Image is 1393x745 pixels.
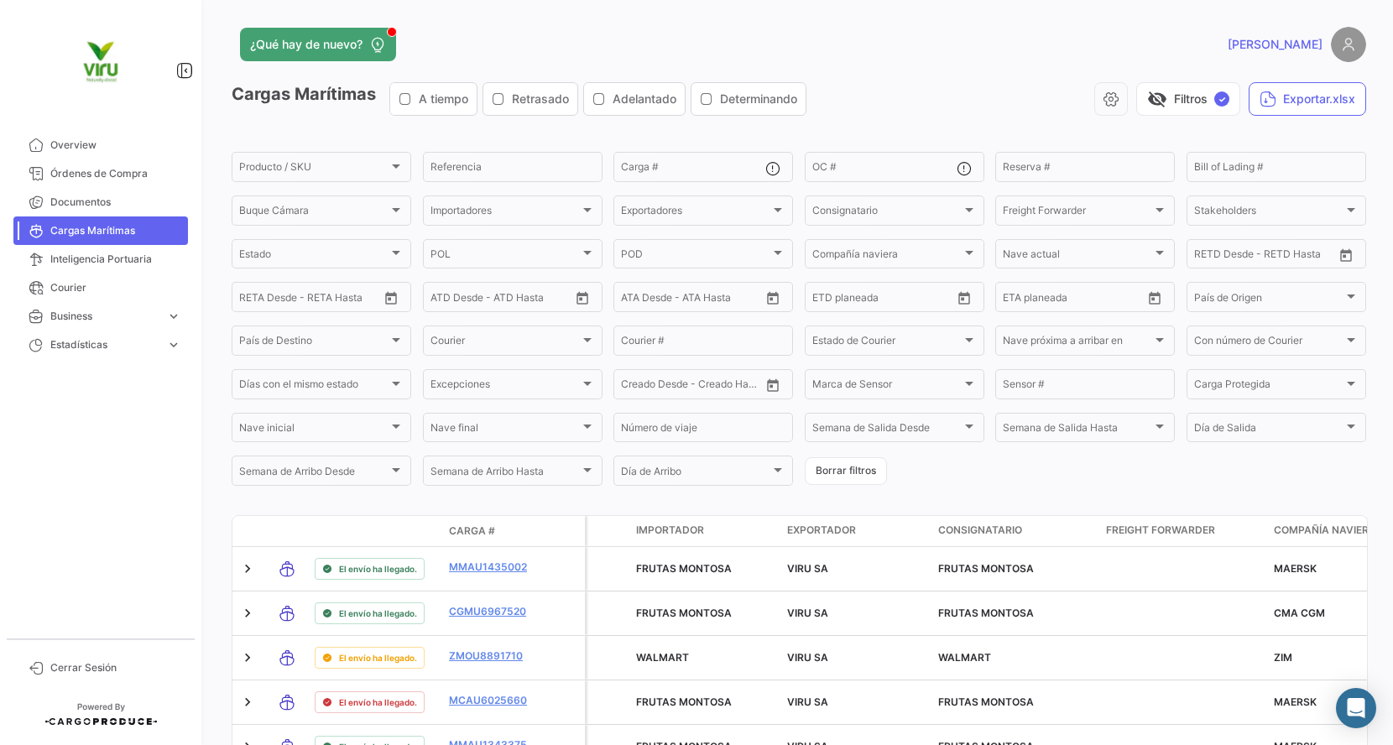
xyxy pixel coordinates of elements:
[50,280,181,295] span: Courier
[1003,207,1152,219] span: Freight Forwarder
[636,651,689,664] span: WALMART
[1336,688,1376,728] div: Abrir Intercom Messenger
[621,294,672,305] input: ATA Desde
[543,524,585,538] datatable-header-cell: Póliza
[1147,89,1167,109] span: visibility_off
[419,91,468,107] span: A tiempo
[50,309,159,324] span: Business
[449,524,495,539] span: Carga #
[239,649,256,666] a: Expand/Collapse Row
[430,337,580,349] span: Courier
[13,274,188,302] a: Courier
[760,285,785,310] button: Open calendar
[787,562,828,575] span: VIRU SA
[1274,523,1376,538] span: Compañía naviera
[50,223,181,238] span: Cargas Marítimas
[621,468,770,480] span: Día de Arribo
[952,285,977,310] button: Open calendar
[621,251,770,263] span: POD
[931,516,1099,546] datatable-header-cell: Consignatario
[430,207,580,219] span: Importadores
[13,216,188,245] a: Cargas Marítimas
[339,651,417,664] span: El envío ha llegado.
[587,516,629,546] datatable-header-cell: Carga Protegida
[684,294,750,305] input: ATA Hasta
[430,425,580,436] span: Nave final
[621,381,682,393] input: Creado Desde
[1214,91,1229,107] span: ✓
[308,524,442,538] datatable-header-cell: Estado de Envio
[50,138,181,153] span: Overview
[854,294,921,305] input: Hasta
[239,560,256,577] a: Expand/Collapse Row
[240,28,396,61] button: ¿Qué hay de nuevo?
[1274,562,1317,575] span: MAERSK
[629,516,780,546] datatable-header-cell: Importador
[1003,251,1152,263] span: Nave actual
[449,560,536,575] a: MMAU1435002
[1194,337,1343,349] span: Con número de Courier
[13,188,188,216] a: Documentos
[281,294,347,305] input: Hasta
[621,207,770,219] span: Exportadores
[166,309,181,324] span: expand_more
[760,372,785,398] button: Open calendar
[1194,207,1343,219] span: Stakeholders
[787,651,828,664] span: VIRU SA
[59,20,143,104] img: viru.png
[239,337,389,349] span: País de Destino
[636,607,732,619] span: FRUTAS MONTOSA
[812,425,962,436] span: Semana de Salida Desde
[805,457,887,485] button: Borrar filtros
[720,91,797,107] span: Determinando
[938,523,1022,538] span: Consignatario
[938,696,1034,708] span: FRUTAS MONTOSA
[636,562,732,575] span: FRUTAS MONTOSA
[239,425,389,436] span: Nave inicial
[812,207,962,219] span: Consignatario
[1333,242,1359,268] button: Open calendar
[239,207,389,219] span: Buque Cámara
[239,251,389,263] span: Estado
[430,468,580,480] span: Semana de Arribo Hasta
[339,562,417,576] span: El envío ha llegado.
[1136,82,1240,116] button: visibility_offFiltros✓
[166,337,181,352] span: expand_more
[636,696,732,708] span: FRUTAS MONTOSA
[1228,36,1323,53] span: [PERSON_NAME]
[239,694,256,711] a: Expand/Collapse Row
[390,83,477,115] button: A tiempo
[512,91,569,107] span: Retrasado
[1194,251,1224,263] input: Desde
[483,83,577,115] button: Retrasado
[1003,425,1152,436] span: Semana de Salida Hasta
[780,516,931,546] datatable-header-cell: Exportador
[584,83,685,115] button: Adelantado
[1003,294,1033,305] input: Desde
[239,294,269,305] input: Desde
[13,131,188,159] a: Overview
[812,337,962,349] span: Estado de Courier
[1194,425,1343,436] span: Día de Salida
[50,166,181,181] span: Órdenes de Compra
[636,523,704,538] span: Importador
[339,696,417,709] span: El envío ha llegado.
[442,517,543,545] datatable-header-cell: Carga #
[938,562,1034,575] span: FRUTAS MONTOSA
[787,523,856,538] span: Exportador
[787,696,828,708] span: VIRU SA
[812,381,962,393] span: Marca de Sensor
[239,468,389,480] span: Semana de Arribo Desde
[1274,651,1292,664] span: ZIM
[239,164,389,175] span: Producto / SKU
[50,195,181,210] span: Documentos
[449,693,536,708] a: MCAU6025660
[570,285,595,310] button: Open calendar
[50,660,181,675] span: Cerrar Sesión
[1003,337,1152,349] span: Nave próxima a arribar en
[812,294,843,305] input: Desde
[1274,696,1317,708] span: MAERSK
[495,294,561,305] input: ATD Hasta
[1249,82,1366,116] button: Exportar.xlsx
[339,607,417,620] span: El envío ha llegado.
